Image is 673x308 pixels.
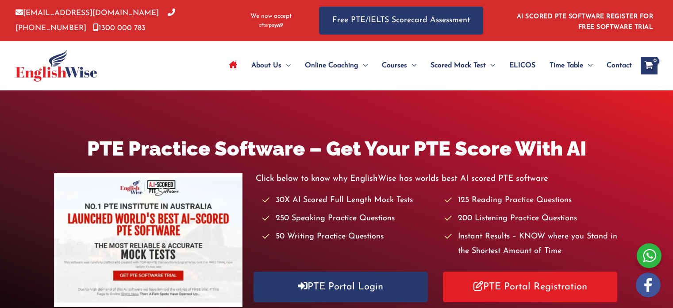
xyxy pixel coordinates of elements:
span: Contact [607,50,632,81]
li: 250 Speaking Practice Questions [262,211,437,226]
li: 50 Writing Practice Questions [262,230,437,244]
a: [EMAIL_ADDRESS][DOMAIN_NAME] [15,9,159,17]
a: Scored Mock TestMenu Toggle [423,50,502,81]
span: Time Table [550,50,583,81]
a: View Shopping Cart, empty [641,57,658,74]
a: AI SCORED PTE SOFTWARE REGISTER FOR FREE SOFTWARE TRIAL [517,13,654,31]
a: Free PTE/IELTS Scorecard Assessment [319,7,483,35]
span: About Us [251,50,281,81]
li: 30X AI Scored Full Length Mock Tests [262,193,437,208]
li: 125 Reading Practice Questions [445,193,619,208]
span: Menu Toggle [583,50,592,81]
a: PTE Portal Registration [443,272,617,302]
a: Time TableMenu Toggle [542,50,600,81]
h1: PTE Practice Software – Get Your PTE Score With AI [54,135,619,163]
span: We now accept [250,12,292,21]
a: About UsMenu Toggle [244,50,298,81]
img: pte-institute-main [54,173,242,307]
span: Menu Toggle [358,50,368,81]
span: Menu Toggle [281,50,291,81]
aside: Header Widget 1 [511,6,658,35]
a: 1300 000 783 [93,24,146,32]
img: white-facebook.png [636,273,661,297]
li: Instant Results – KNOW where you Stand in the Shortest Amount of Time [445,230,619,259]
img: cropped-ew-logo [15,50,97,82]
p: Click below to know why EnglishWise has worlds best AI scored PTE software [256,172,619,186]
span: Menu Toggle [486,50,495,81]
a: Online CoachingMenu Toggle [298,50,375,81]
a: Contact [600,50,632,81]
nav: Site Navigation: Main Menu [222,50,632,81]
a: CoursesMenu Toggle [375,50,423,81]
span: Courses [382,50,407,81]
img: Afterpay-Logo [259,23,283,28]
span: Menu Toggle [407,50,416,81]
a: [PHONE_NUMBER] [15,9,175,31]
li: 200 Listening Practice Questions [445,211,619,226]
span: ELICOS [509,50,535,81]
span: Scored Mock Test [431,50,486,81]
a: PTE Portal Login [254,272,428,302]
a: ELICOS [502,50,542,81]
span: Online Coaching [305,50,358,81]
